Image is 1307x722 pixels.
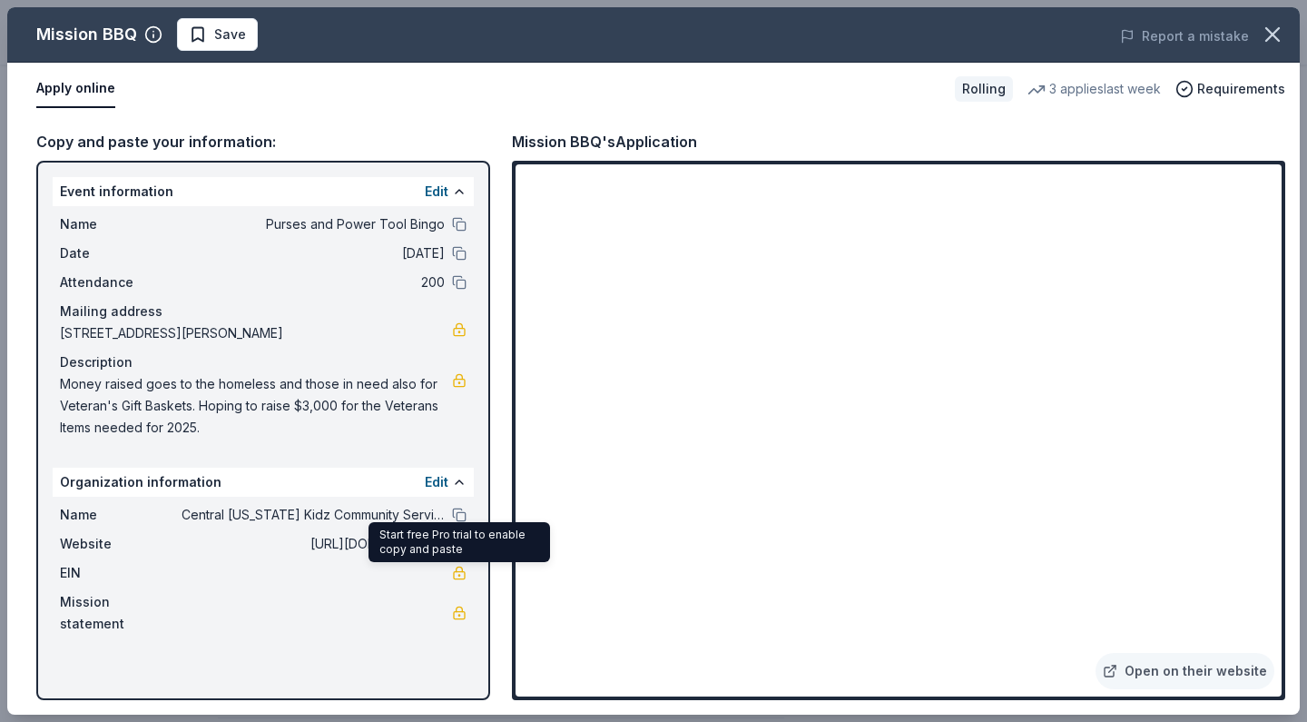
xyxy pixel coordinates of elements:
span: EIN [60,562,182,584]
div: Description [60,351,467,373]
span: Money raised goes to the homeless and those in need also for Veteran's Gift Baskets. Hoping to ra... [60,373,452,439]
button: Edit [425,471,448,493]
span: Website [60,533,182,555]
span: [URL][DOMAIN_NAME] [182,533,445,555]
button: Report a mistake [1120,25,1249,47]
button: Requirements [1175,78,1285,100]
span: Central [US_STATE] Kidz Community Service Group [182,504,445,526]
span: [STREET_ADDRESS][PERSON_NAME] [60,322,452,344]
button: Apply online [36,70,115,108]
div: Mailing address [60,301,467,322]
button: Edit [425,181,448,203]
span: Name [60,213,182,235]
a: Open on their website [1096,653,1274,689]
span: [DATE] [182,242,445,264]
span: Requirements [1197,78,1285,100]
div: 3 applies last week [1027,78,1161,100]
div: Copy and paste your information: [36,130,490,153]
div: Mission BBQ [36,20,137,49]
div: Event information [53,177,474,206]
div: Organization information [53,468,474,497]
button: Save [177,18,258,51]
span: Date [60,242,182,264]
div: Start free Pro trial to enable copy and paste [369,522,550,562]
div: Mission BBQ's Application [512,130,697,153]
span: 200 [182,272,445,293]
span: Save [214,24,246,45]
div: Rolling [955,76,1013,102]
span: Mission statement [60,591,182,635]
span: Name [60,504,182,526]
span: Purses and Power Tool Bingo [182,213,445,235]
span: Attendance [60,272,182,293]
